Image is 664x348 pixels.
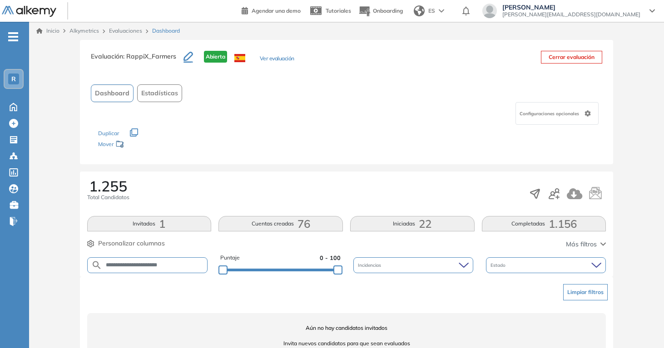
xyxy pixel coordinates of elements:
[358,1,403,21] button: Onboarding
[260,54,294,64] button: Ver evaluación
[320,254,341,262] span: 0 - 100
[563,284,608,300] button: Limpiar filtros
[220,254,240,262] span: Puntaje
[91,51,183,70] h3: Evaluación
[87,324,606,332] span: Aún no hay candidatos invitados
[36,27,59,35] a: Inicio
[566,240,606,249] button: Más filtros
[11,75,16,83] span: R
[98,137,189,153] div: Mover
[566,240,597,249] span: Más filtros
[234,54,245,62] img: ESP
[152,27,180,35] span: Dashboard
[98,239,165,248] span: Personalizar columnas
[541,51,602,64] button: Cerrar evaluación
[87,193,129,201] span: Total Candidatos
[137,84,182,102] button: Estadísticas
[98,130,119,137] span: Duplicar
[141,88,178,98] span: Estadísticas
[350,216,475,231] button: Iniciadas22
[87,339,606,348] span: Invita nuevos candidatos para que sean evaluados
[358,262,383,269] span: Incidencias
[486,257,606,273] div: Estado
[87,239,165,248] button: Personalizar columnas
[87,216,212,231] button: Invitados1
[428,7,435,15] span: ES
[109,27,142,34] a: Evaluaciones
[491,262,507,269] span: Estado
[89,179,127,193] span: 1.255
[439,9,444,13] img: arrow
[2,6,56,17] img: Logo
[218,216,343,231] button: Cuentas creadas76
[482,216,606,231] button: Completadas1.156
[414,5,425,16] img: world
[242,5,301,15] a: Agendar una demo
[326,7,351,14] span: Tutoriales
[91,84,134,102] button: Dashboard
[69,27,99,34] span: Alkymetrics
[619,304,664,348] div: Widget de chat
[373,7,403,14] span: Onboarding
[204,51,227,63] span: Abierta
[515,102,599,125] div: Configuraciones opcionales
[502,4,640,11] span: [PERSON_NAME]
[252,7,301,14] span: Agendar una demo
[95,88,129,98] span: Dashboard
[123,52,176,60] span: : RappiX_Farmers
[502,11,640,18] span: [PERSON_NAME][EMAIL_ADDRESS][DOMAIN_NAME]
[91,260,102,271] img: SEARCH_ALT
[520,110,581,117] span: Configuraciones opcionales
[353,257,473,273] div: Incidencias
[619,304,664,348] iframe: Chat Widget
[8,36,18,38] i: -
